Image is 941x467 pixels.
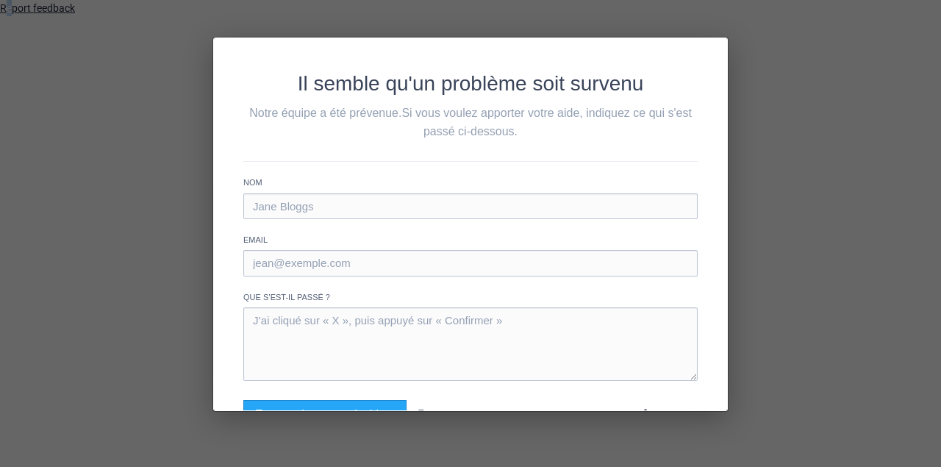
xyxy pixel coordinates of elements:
label: Nom [243,177,698,189]
button: Fermer [418,400,451,427]
p: Crash reports powered by [517,400,698,431]
a: Sentry [638,409,698,422]
label: Email [243,234,698,246]
label: Que s’est-il passé ? [243,291,698,304]
input: jean@exemple.com [243,250,698,276]
p: Notre équipe a été prévenue. [243,104,698,140]
input: Jane Bloggs [243,193,698,219]
h2: Il semble qu'un problème soit survenu [243,68,698,100]
span: Si vous voulez apporter votre aide, indiquez ce qui s'est passé ci-dessous. [401,107,691,138]
button: Envoyer le rapport incident [243,400,407,429]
